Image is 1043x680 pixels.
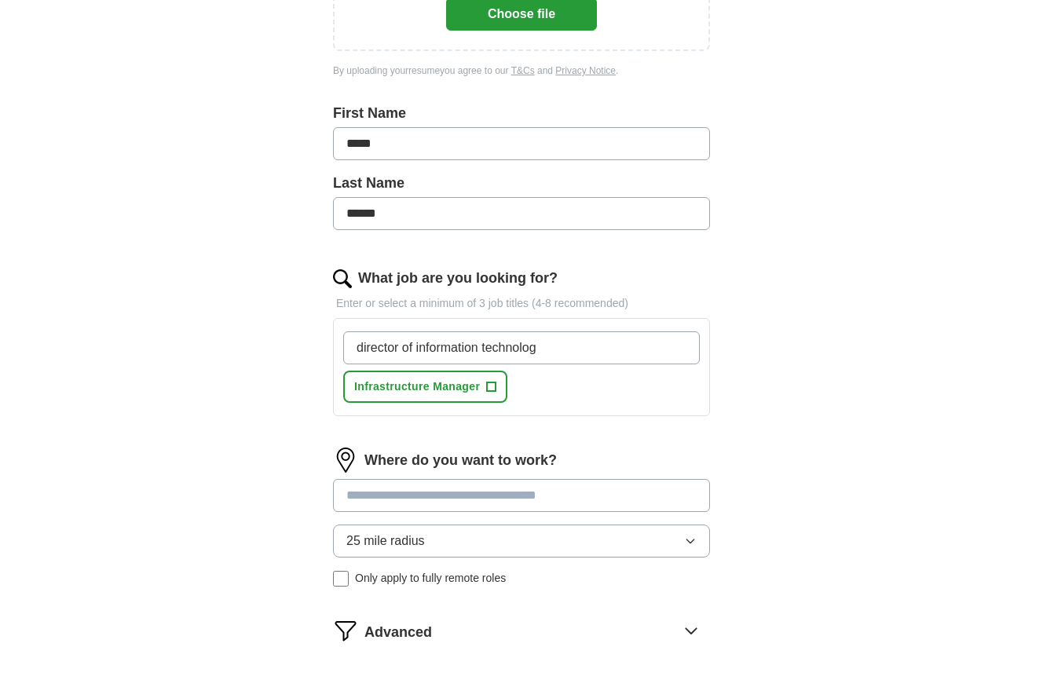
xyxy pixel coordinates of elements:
[333,103,710,124] label: First Name
[333,571,349,587] input: Only apply to fully remote roles
[343,371,507,403] button: Infrastructure Manager
[333,269,352,288] img: search.png
[358,268,558,289] label: What job are you looking for?
[355,570,506,587] span: Only apply to fully remote roles
[333,64,710,78] div: By uploading your resume you agree to our and .
[333,525,710,558] button: 25 mile radius
[555,65,616,76] a: Privacy Notice
[333,618,358,643] img: filter
[364,450,557,471] label: Where do you want to work?
[354,378,480,395] span: Infrastructure Manager
[333,295,710,312] p: Enter or select a minimum of 3 job titles (4-8 recommended)
[343,331,700,364] input: Type a job title and press enter
[333,173,710,194] label: Last Name
[333,448,358,473] img: location.png
[346,532,425,550] span: 25 mile radius
[511,65,535,76] a: T&Cs
[364,622,432,643] span: Advanced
